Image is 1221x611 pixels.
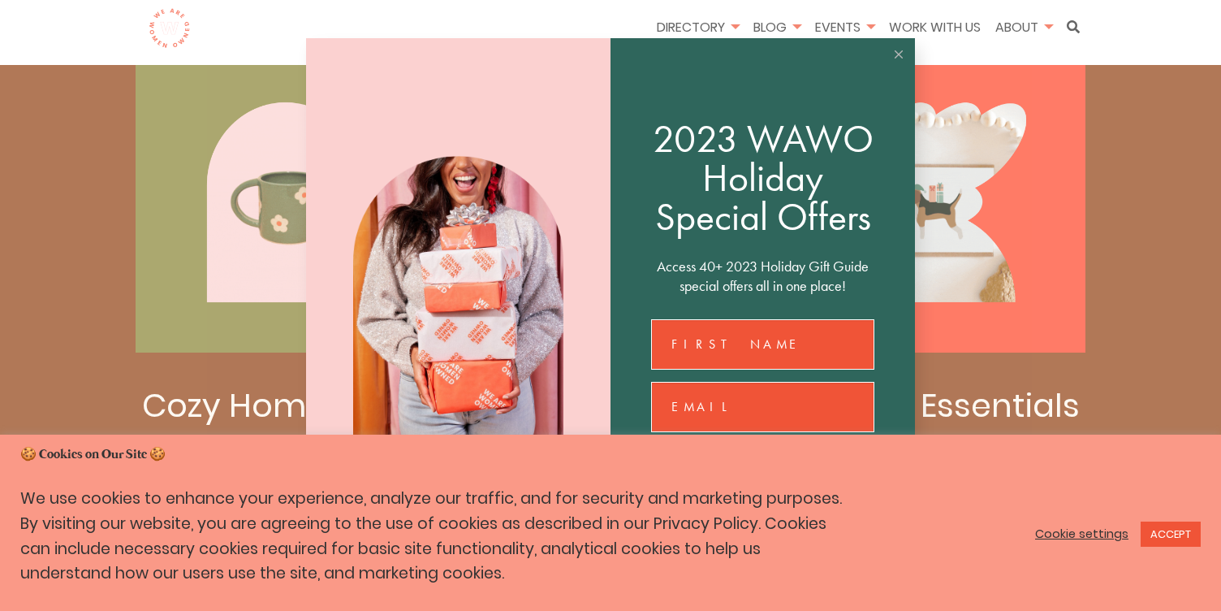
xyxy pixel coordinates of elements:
[651,382,874,432] input: Wk5UNHY
[20,446,1201,464] h5: 🍪 Cookies on Our Site 🍪
[20,487,847,587] p: We use cookies to enhance your experience, analyze our traffic, and for security and marketing pu...
[1035,526,1128,541] a: Cookie settings
[651,119,874,236] div: 2023 WAWO Holiday Special Offers
[651,319,874,370] input: Lko2ZURiU2da
[1141,522,1201,547] a: ACCEPT
[651,257,874,295] div: Access 40+ 2023 Holiday Gift Guide special offers all in one place!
